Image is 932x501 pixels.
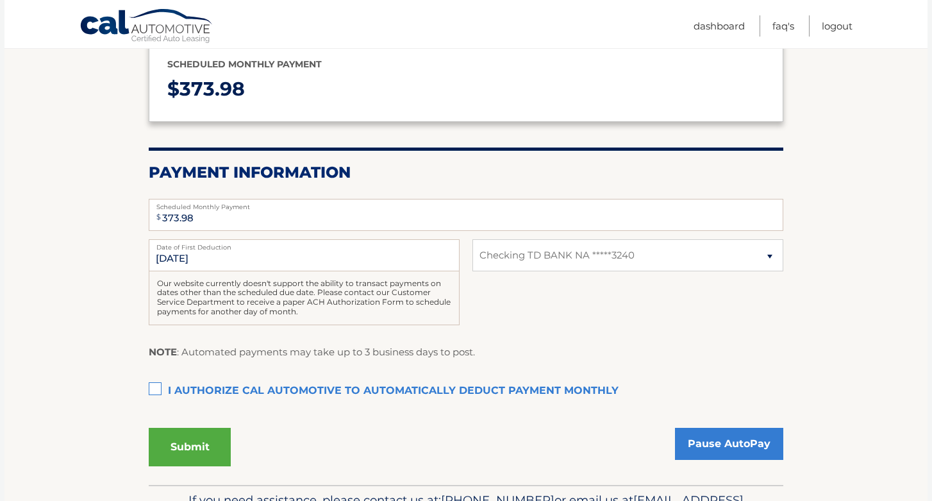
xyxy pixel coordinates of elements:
span: $ [153,203,165,232]
strong: NOTE [149,346,177,358]
label: Scheduled Monthly Payment [149,199,783,209]
a: Logout [822,15,853,37]
input: Payment Date [149,239,460,271]
a: Dashboard [694,15,745,37]
span: 373.98 [179,77,245,101]
p: : Automated payments may take up to 3 business days to post. [149,344,475,361]
p: Scheduled monthly payment [167,56,765,72]
div: Our website currently doesn't support the ability to transact payments on dates other than the sc... [149,271,460,325]
p: $ [167,72,765,106]
a: Pause AutoPay [675,428,783,460]
button: Submit [149,428,231,466]
h2: Payment Information [149,163,783,182]
label: I authorize cal automotive to automatically deduct payment monthly [149,378,783,404]
input: Payment Amount [149,199,783,231]
label: Date of First Deduction [149,239,460,250]
a: Cal Automotive [79,8,214,46]
a: FAQ's [772,15,794,37]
